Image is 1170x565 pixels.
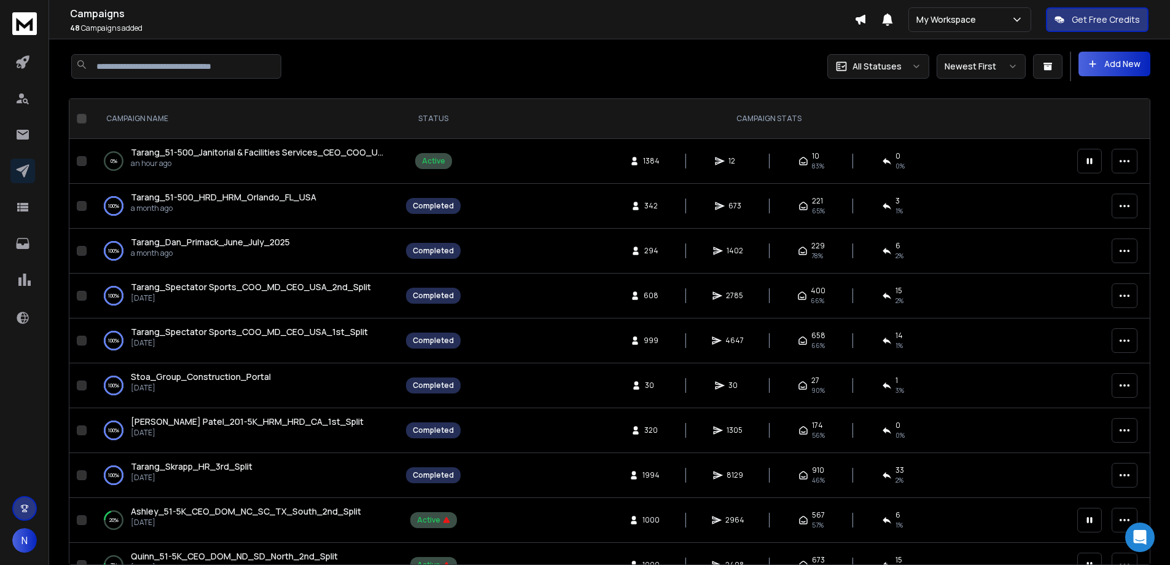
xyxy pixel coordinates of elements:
button: N [12,528,37,553]
span: 0 % [895,430,905,440]
span: 294 [644,246,658,256]
span: Tarang_Spectator Sports_COO_MD_CEO_USA_2nd_Split [131,281,371,293]
td: 100%Tarang_Dan_Primack_June_July_2025a month ago [92,229,399,274]
td: 100%[PERSON_NAME] Patel_201-5K_HRM_HRD_CA_1st_Split[DATE] [92,408,399,453]
p: [DATE] [131,428,364,438]
p: 20 % [109,514,119,526]
p: 100 % [108,379,119,392]
th: CAMPAIGN STATS [468,99,1070,139]
span: 1 % [895,341,903,350]
span: 10 [812,151,819,161]
div: Active [422,156,445,166]
div: Completed [413,336,454,346]
p: My Workspace [916,14,981,26]
span: 608 [644,291,658,301]
span: 400 [811,286,825,296]
span: 2 % [895,296,903,306]
p: 100 % [108,290,119,302]
span: 1402 [727,246,743,256]
span: 48 [70,23,80,33]
span: 46 % [812,475,825,485]
a: Stoa_Group_Construction_Portal [131,371,271,383]
span: 320 [644,425,658,435]
span: 66 % [811,296,824,306]
span: 0 % [895,161,905,171]
span: Stoa_Group_Construction_Portal [131,371,271,382]
p: [DATE] [131,473,252,483]
span: 658 [811,331,825,341]
div: Completed [413,470,454,480]
p: an hour ago [131,159,386,168]
h1: Campaigns [70,6,854,21]
p: 100 % [108,469,119,481]
button: Add New [1078,52,1150,76]
span: 2964 [725,515,744,525]
td: 100%Stoa_Group_Construction_Portal[DATE] [92,363,399,408]
img: logo [12,12,37,35]
p: [DATE] [131,518,361,527]
span: 78 % [811,251,823,261]
span: Tarang_Spectator Sports_COO_MD_CEO_USA_1st_Split [131,326,368,338]
td: 0%Tarang_51-500_Janitorial & Facilities Services_CEO_COO_USAan hour ago [92,139,399,184]
span: 1000 [642,515,660,525]
span: 567 [812,510,825,520]
span: 27 [811,376,819,385]
span: 0 [895,421,900,430]
span: 57 % [812,520,824,530]
span: 999 [644,336,658,346]
span: 30 [645,381,657,390]
div: Open Intercom Messenger [1125,523,1155,552]
td: 100%Tarang_Spectator Sports_COO_MD_CEO_USA_2nd_Split[DATE] [92,274,399,318]
p: 100 % [108,200,119,212]
span: Tarang_Skrapp_HR_3rd_Split [131,460,252,472]
a: [PERSON_NAME] Patel_201-5K_HRM_HRD_CA_1st_Split [131,416,364,428]
div: Completed [413,246,454,256]
td: 20%Ashley_51-5K_CEO_DOM_NC_SC_TX_South_2nd_Split[DATE] [92,498,399,543]
span: 15 [895,555,902,565]
span: 8129 [727,470,743,480]
div: Completed [413,381,454,390]
td: 100%Tarang_Skrapp_HR_3rd_Split[DATE] [92,453,399,498]
span: 3 [895,196,900,206]
p: 100 % [108,334,119,347]
span: 4647 [725,336,744,346]
span: 673 [728,201,741,211]
div: Completed [413,425,454,435]
span: 66 % [811,341,825,350]
span: [PERSON_NAME] Patel_201-5K_HRM_HRD_CA_1st_Split [131,416,364,427]
span: 1305 [727,425,743,435]
span: 221 [812,196,823,206]
span: 2785 [726,291,743,301]
span: 1 [895,376,898,385]
span: 673 [812,555,825,565]
span: 14 [895,331,903,341]
p: 0 % [111,155,117,167]
span: Tarang_51-500_Janitorial & Facilities Services_CEO_COO_USA [131,146,389,158]
span: 910 [812,465,824,475]
span: Quinn_51-5K_CEO_DOM_ND_SD_North_2nd_Split [131,550,338,562]
div: Completed [413,201,454,211]
a: Tarang_Dan_Primack_June_July_2025 [131,236,290,248]
a: Ashley_51-5K_CEO_DOM_NC_SC_TX_South_2nd_Split [131,505,361,518]
p: 100 % [108,424,119,437]
p: a month ago [131,203,316,213]
span: 2 % [895,475,903,485]
span: 1 % [895,520,903,530]
span: 15 [895,286,902,296]
span: 0 [895,151,900,161]
th: CAMPAIGN NAME [92,99,399,139]
td: 100%Tarang_Spectator Sports_COO_MD_CEO_USA_1st_Split[DATE] [92,318,399,363]
span: 342 [644,201,658,211]
div: Completed [413,291,454,301]
button: Newest First [937,54,1026,79]
p: [DATE] [131,338,368,348]
span: 33 [895,465,904,475]
span: Tarang_51-500_HRD_HRM_Orlando_FL_USA [131,191,316,203]
span: 6 [895,510,900,520]
a: Tarang_51-500_Janitorial & Facilities Services_CEO_COO_USA [131,146,386,159]
span: 65 % [812,206,825,216]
